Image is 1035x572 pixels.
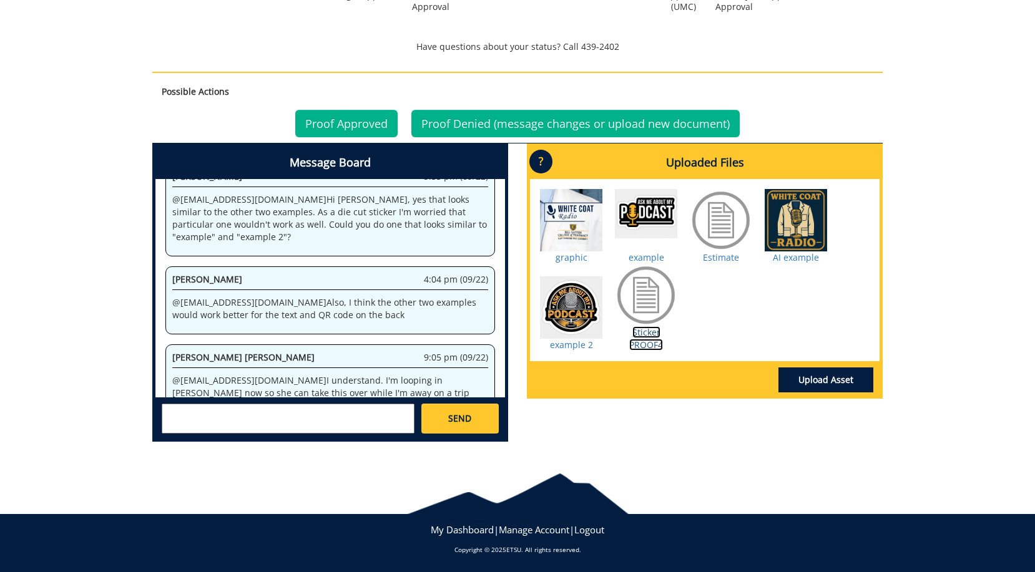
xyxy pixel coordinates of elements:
[448,412,471,425] span: SEND
[421,404,499,434] a: SEND
[424,351,488,364] span: 9:05 pm (09/22)
[431,523,494,536] a: My Dashboard
[172,273,242,285] span: [PERSON_NAME]
[411,110,740,137] a: Proof Denied (message changes or upload new document)
[530,147,880,179] h4: Uploaded Files
[773,251,819,263] a: AI example
[152,41,883,53] p: Have questions about your status? Call 439-2402
[155,147,505,179] h4: Message Board
[162,404,414,434] textarea: messageToSend
[574,523,604,536] a: Logout
[172,351,315,363] span: [PERSON_NAME] [PERSON_NAME]
[172,374,488,449] p: @ [EMAIL_ADDRESS][DOMAIN_NAME] I understand. I'm looping in [PERSON_NAME] now so she can take thi...
[162,85,229,97] strong: Possible Actions
[629,251,664,263] a: example
[703,251,739,263] a: Estimate
[424,273,488,286] span: 4:04 pm (09/22)
[629,326,663,351] a: Sticker PROOF4
[295,110,398,137] a: Proof Approved
[172,193,488,243] p: @ [EMAIL_ADDRESS][DOMAIN_NAME] Hi [PERSON_NAME], yes that looks similar to the other two examples...
[778,367,873,392] a: Upload Asset
[499,523,569,536] a: Manage Account
[556,251,587,263] a: graphic
[529,150,552,173] p: ?
[506,545,521,554] a: ETSU
[172,296,488,321] p: @ [EMAIL_ADDRESS][DOMAIN_NAME] Also, I think the other two examples would work better for the tex...
[550,339,593,351] a: example 2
